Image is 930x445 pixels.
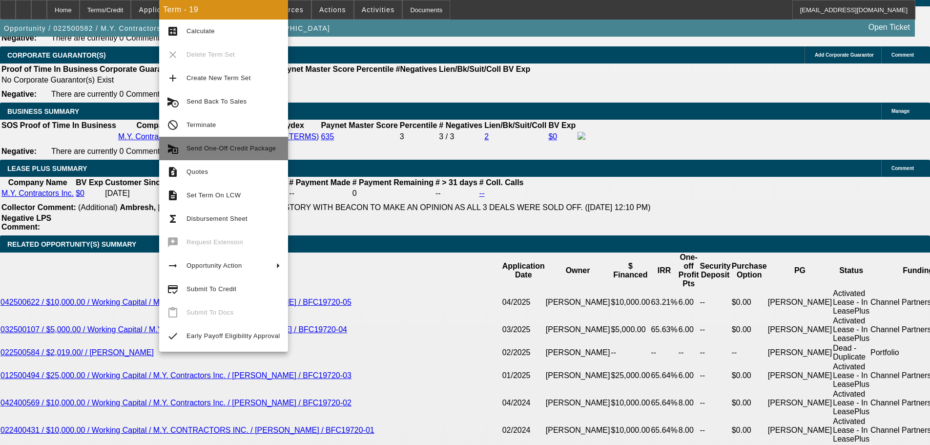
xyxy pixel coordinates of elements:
[767,343,833,362] td: [PERSON_NAME]
[545,343,611,362] td: [PERSON_NAME]
[678,343,700,362] td: --
[7,51,106,59] span: CORPORATE GUARANTOR(S)
[700,343,731,362] td: --
[1,121,19,130] th: SOS
[502,417,545,444] td: 02/2024
[832,343,870,362] td: Dead - Duplicate
[120,203,244,212] b: Ambresh, [GEOGRAPHIC_DATA]:
[167,190,179,201] mat-icon: description
[545,316,611,343] td: [PERSON_NAME]
[139,6,179,14] span: Application
[246,203,650,212] span: NO PAY HISTORY WITH BEACON TO MAKE AN OPINION AS ALL 3 DEALS WERE SOLD OFF. ([DATE] 12:10 PM)
[678,289,700,316] td: 6.00
[484,121,546,129] b: Lien/Bk/Suit/Coll
[7,107,79,115] span: BUSINESS SUMMARY
[610,316,650,343] td: $5,000.00
[502,253,545,289] th: Application Date
[731,362,767,389] td: $0.00
[865,19,914,36] a: Open Ticket
[51,147,258,155] span: There are currently 0 Comments entered on this opportunity
[678,316,700,343] td: 6.00
[767,289,833,316] td: [PERSON_NAME]
[502,389,545,417] td: 04/2024
[278,65,354,73] b: Paynet Master Score
[8,178,67,187] b: Company Name
[650,316,678,343] td: 65.63%
[578,132,585,140] img: facebook-icon.png
[186,332,280,339] span: Early Payoff Eligibility Approval
[767,316,833,343] td: [PERSON_NAME]
[321,132,334,141] a: 635
[832,362,870,389] td: Activated Lease - In LeasePlus
[502,316,545,343] td: 03/2025
[700,289,731,316] td: --
[815,52,874,58] span: Add Corporate Guarantor
[186,168,208,175] span: Quotes
[356,65,393,73] b: Percentile
[678,417,700,444] td: 8.00
[767,389,833,417] td: [PERSON_NAME]
[610,343,650,362] td: --
[1,147,37,155] b: Negative:
[289,178,350,187] b: # Payment Made
[1,75,535,85] td: No Corporate Guarantor(s) Exist
[503,65,530,73] b: BV Exp
[832,316,870,343] td: Activated Lease - In LeasePlus
[78,203,118,212] span: (Additional)
[167,213,179,225] mat-icon: functions
[650,343,678,362] td: --
[131,0,186,19] button: Application
[167,25,179,37] mat-icon: calculate
[167,119,179,131] mat-icon: not_interested
[548,132,557,141] a: $0
[396,65,437,73] b: #Negatives
[0,348,154,357] a: 022500584 / $2,019.00/ / [PERSON_NAME]
[321,121,397,129] b: Paynet Master Score
[0,371,351,380] a: 012500494 / $25,000.00 / Working Capital / M.Y. Contractors Inc. / [PERSON_NAME] / BFC19720-03
[650,289,678,316] td: 63.21%
[51,90,258,98] span: There are currently 0 Comments entered on this opportunity
[137,121,172,129] b: Company
[186,27,215,35] span: Calculate
[435,178,477,187] b: # > 31 days
[678,389,700,417] td: 8.00
[167,260,179,272] mat-icon: arrow_right_alt
[610,362,650,389] td: $25,000.00
[354,0,402,19] button: Activities
[832,253,870,289] th: Status
[186,191,241,199] span: Set Term On LCW
[167,166,179,178] mat-icon: request_quote
[104,189,165,198] td: [DATE]
[545,389,611,417] td: [PERSON_NAME]
[545,362,611,389] td: [PERSON_NAME]
[439,65,501,73] b: Lien/Bk/Suit/Coll
[439,121,482,129] b: # Negatives
[4,24,330,32] span: Opportunity / 022500582 / M.Y. Contractors Inc. / [PERSON_NAME][GEOGRAPHIC_DATA]
[731,289,767,316] td: $0.00
[7,165,87,172] span: LEASE PLUS SUMMARY
[502,343,545,362] td: 02/2025
[731,389,767,417] td: $0.00
[277,121,304,129] b: Paydex
[1,90,37,98] b: Negative:
[832,417,870,444] td: Activated Lease - In LeasePlus
[545,253,611,289] th: Owner
[891,108,909,114] span: Manage
[186,145,276,152] span: Send One-Off Credit Package
[167,96,179,107] mat-icon: cancel_schedule_send
[479,178,524,187] b: # Coll. Calls
[186,215,248,222] span: Disbursement Sheet
[1,203,76,212] b: Collector Comment:
[650,389,678,417] td: 65.64%
[700,389,731,417] td: --
[731,417,767,444] td: $0.00
[105,178,165,187] b: Customer Since
[400,132,437,141] div: 3
[319,6,346,14] span: Actions
[767,362,833,389] td: [PERSON_NAME]
[545,289,611,316] td: [PERSON_NAME]
[731,316,767,343] td: $0.00
[610,389,650,417] td: $10,000.00
[678,253,700,289] th: One-off Profit Pts
[610,289,650,316] td: $10,000.00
